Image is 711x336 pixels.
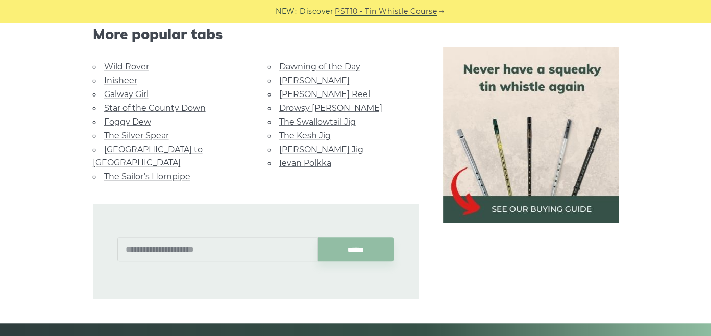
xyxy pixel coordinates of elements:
[279,117,356,127] a: The Swallowtail Jig
[93,26,419,43] span: More popular tabs
[276,6,297,17] span: NEW:
[104,103,206,113] a: Star of the County Down
[104,62,149,71] a: Wild Rover
[443,47,619,223] img: tin whistle buying guide
[279,158,331,168] a: Ievan Polkka
[279,103,382,113] a: Drowsy [PERSON_NAME]
[279,62,360,71] a: Dawning of the Day
[93,145,203,167] a: [GEOGRAPHIC_DATA] to [GEOGRAPHIC_DATA]
[279,145,363,154] a: [PERSON_NAME] Jig
[300,6,333,17] span: Discover
[104,131,169,140] a: The Silver Spear
[104,172,190,181] a: The Sailor’s Hornpipe
[279,89,370,99] a: [PERSON_NAME] Reel
[104,117,151,127] a: Foggy Dew
[104,76,137,85] a: Inisheer
[104,89,149,99] a: Galway Girl
[279,131,331,140] a: The Kesh Jig
[335,6,437,17] a: PST10 - Tin Whistle Course
[279,76,350,85] a: [PERSON_NAME]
